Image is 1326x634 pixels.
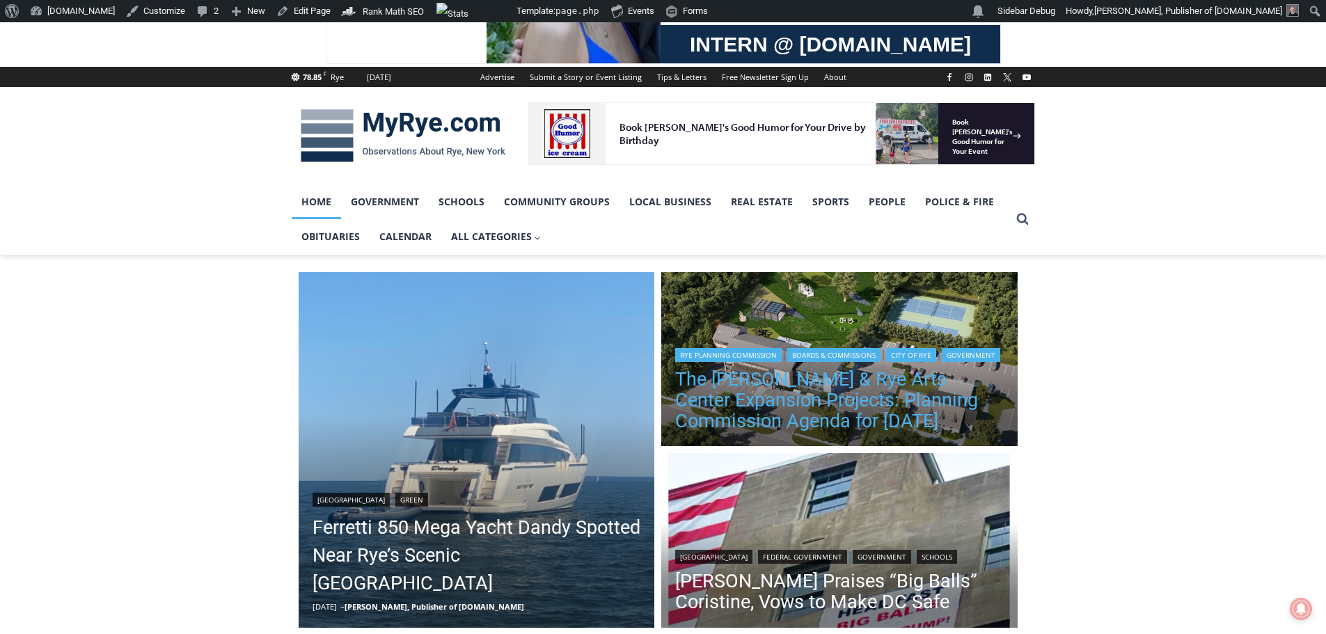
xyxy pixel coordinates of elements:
a: Submit a Story or Event Listing [522,67,649,87]
a: X [999,69,1016,86]
span: Rank Math SEO [363,6,424,17]
a: Ferretti 850 Mega Yacht Dandy Spotted Near Rye’s Scenic [GEOGRAPHIC_DATA] [313,514,641,597]
a: Community Groups [494,184,619,219]
h4: Book [PERSON_NAME]'s Good Humor for Your Event [424,15,484,54]
span: Intern @ [DOMAIN_NAME] [364,138,645,170]
a: [GEOGRAPHIC_DATA] [675,550,752,564]
a: About [816,67,854,87]
nav: Secondary Navigation [473,67,854,87]
img: Views over 48 hours. Click for more Jetpack Stats. [436,3,514,19]
button: Child menu of All Categories [441,219,551,254]
a: Open Tues. - Sun. [PHONE_NUMBER] [1,140,140,173]
div: | | | [675,547,1004,564]
a: Read More Trump Praises “Big Balls” Coristine, Vows to Make DC Safe [661,453,1018,631]
a: [PERSON_NAME] Praises “Big Balls” Coristine, Vows to Make DC Safe [675,571,1004,612]
button: View Search Form [1010,207,1035,232]
a: Real Estate [721,184,803,219]
a: Free Newsletter Sign Up [714,67,816,87]
span: page.php [555,6,599,16]
a: [PERSON_NAME], Publisher of [DOMAIN_NAME] [345,601,524,612]
a: YouTube [1018,69,1035,86]
a: Linkedin [979,69,996,86]
img: MyRye.com [292,100,514,172]
a: People [859,184,915,219]
div: "the precise, almost orchestrated movements of cutting and assembling sushi and [PERSON_NAME] mak... [143,87,205,166]
a: Green [395,493,428,507]
a: Sports [803,184,859,219]
a: Read More The Osborn & Rye Arts Center Expansion Projects: Planning Commission Agenda for Tuesday... [661,272,1018,450]
a: Calendar [370,219,441,254]
span: Open Tues. - Sun. [PHONE_NUMBER] [4,143,136,196]
img: (PHOTO: The Rye Arts Center has developed a conceptual plan and renderings for the development of... [661,272,1018,450]
div: | | | [675,345,1004,362]
span: F [324,70,326,77]
span: [PERSON_NAME], Publisher of [DOMAIN_NAME] [1094,6,1282,16]
a: Obituaries [292,219,370,254]
a: Intern @ [DOMAIN_NAME] [335,135,674,173]
img: (PHOTO: The 85' foot luxury yacht Dandy was parked just off Rye on Friday, August 8, 2025.) [299,272,655,628]
div: Rye [331,71,344,84]
nav: Primary Navigation [292,184,1010,255]
a: The [PERSON_NAME] & Rye Arts Center Expansion Projects: Planning Commission Agenda for [DATE] [675,369,1004,431]
a: Schools [429,184,494,219]
a: Read More Ferretti 850 Mega Yacht Dandy Spotted Near Rye’s Scenic Parsonage Point [299,272,655,628]
a: Boards & Commissions [787,348,881,362]
div: "[PERSON_NAME] and I covered the [DATE] Parade, which was a really eye opening experience as I ha... [352,1,658,135]
a: Police & Fire [915,184,1004,219]
img: (PHOTO: President Donald Trump's Truth Social post about about Edward "Big Balls" Coristine gener... [661,453,1018,631]
a: [GEOGRAPHIC_DATA] [313,493,390,507]
a: Home [292,184,341,219]
a: Instagram [961,69,977,86]
a: Government [942,348,1000,362]
a: Rye Planning Commission [675,348,782,362]
span: 78.85 [303,72,322,82]
div: [DATE] [367,71,391,84]
a: Local Business [619,184,721,219]
a: Advertise [473,67,522,87]
a: City of Rye [886,348,936,362]
a: Federal Government [758,550,847,564]
a: Book [PERSON_NAME]'s Good Humor for Your Event [413,4,503,63]
img: s_800_d653096d-cda9-4b24-94f4-9ae0c7afa054.jpeg [337,1,420,63]
a: Government [853,550,911,564]
a: Government [341,184,429,219]
a: Facebook [941,69,958,86]
span: – [340,601,345,612]
div: Book [PERSON_NAME]'s Good Humor for Your Drive by Birthday [91,18,344,45]
a: Tips & Letters [649,67,714,87]
time: [DATE] [313,601,337,612]
a: Schools [917,550,957,564]
div: | [313,490,641,507]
